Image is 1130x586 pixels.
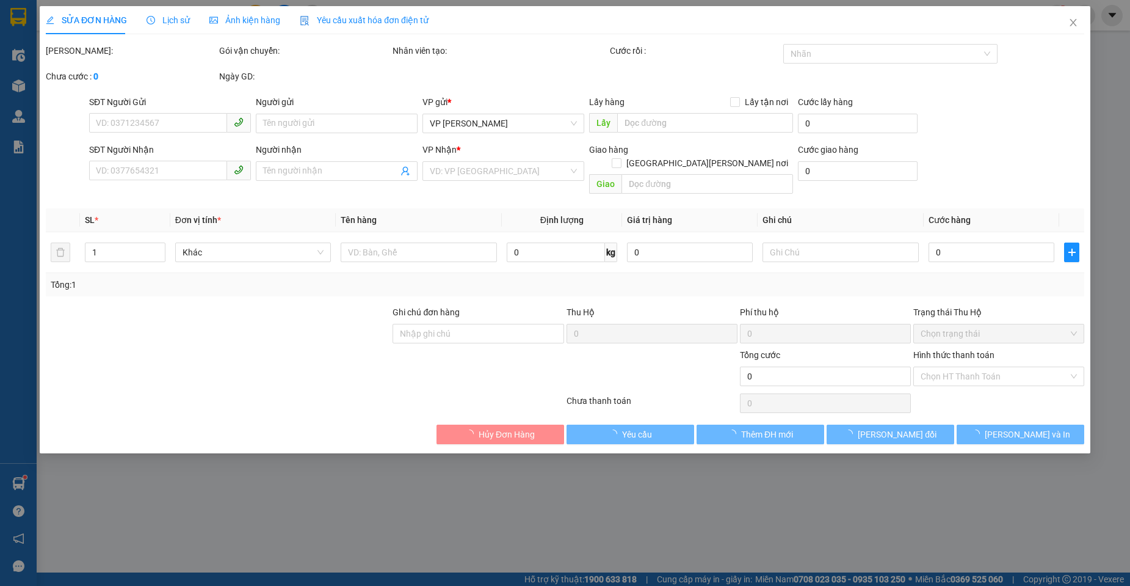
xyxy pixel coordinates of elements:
[422,95,584,109] div: VP gửi
[300,16,310,26] img: icon
[741,428,793,441] span: Thêm ĐH mới
[621,156,792,170] span: [GEOGRAPHIC_DATA][PERSON_NAME] nơi
[617,113,792,133] input: Dọc đường
[436,425,563,444] button: Hủy Đơn Hàng
[589,97,625,107] span: Lấy hàng
[627,215,672,225] span: Giá trị hàng
[51,278,436,291] div: Tổng: 1
[256,143,418,156] div: Người nhận
[51,243,70,262] button: delete
[605,243,617,262] span: kg
[219,70,390,83] div: Ngày GD:
[393,307,460,317] label: Ghi chú đơn hàng
[697,425,824,444] button: Thêm ĐH mới
[465,430,479,438] span: loading
[921,324,1077,343] span: Chọn trạng thái
[858,428,936,441] span: [PERSON_NAME] đổi
[183,243,324,262] span: Khác
[68,60,277,76] li: Hotline: 19003086
[589,113,617,133] span: Lấy
[219,44,390,57] div: Gói vận chuyển:
[1064,247,1079,257] span: plus
[479,428,535,441] span: Hủy Đơn Hàng
[84,215,94,225] span: SL
[46,44,217,57] div: [PERSON_NAME]:
[827,425,954,444] button: [PERSON_NAME] đổi
[209,15,280,25] span: Ảnh kiện hàng
[68,30,277,60] li: Số 2 [PERSON_NAME], [GEOGRAPHIC_DATA][PERSON_NAME]
[147,15,190,25] span: Lịch sử
[928,215,970,225] span: Cước hàng
[341,243,496,262] input: VD: Bàn, Ghế
[256,95,418,109] div: Người gửi
[46,15,127,25] span: SỬA ĐƠN HÀNG
[93,71,98,81] b: 0
[1056,6,1090,40] button: Close
[609,430,622,438] span: loading
[1063,243,1079,262] button: plus
[46,16,54,24] span: edit
[797,114,918,133] input: Cước lấy hàng
[762,243,918,262] input: Ghi Chú
[234,165,244,175] span: phone
[15,15,76,76] img: logo.jpg
[46,70,217,83] div: Chưa cước :
[844,430,858,438] span: loading
[567,425,694,444] button: Yêu cầu
[1068,18,1078,27] span: close
[234,117,244,127] span: phone
[147,16,155,24] span: clock-circle
[740,350,780,360] span: Tổng cước
[740,306,911,324] div: Phí thu hộ
[400,166,410,176] span: user-add
[422,145,457,155] span: VP Nhận
[739,95,792,109] span: Lấy tận nơi
[589,145,628,155] span: Giao hàng
[540,215,584,225] span: Định lượng
[300,15,429,25] span: Yêu cầu xuất hóa đơn điện tử
[621,174,792,194] input: Dọc đường
[728,430,741,438] span: loading
[341,215,377,225] span: Tên hàng
[957,425,1084,444] button: [PERSON_NAME] và In
[566,307,594,317] span: Thu Hộ
[393,324,563,343] input: Ghi chú đơn hàng
[175,215,221,225] span: Đơn vị tính
[797,161,918,181] input: Cước giao hàng
[913,306,1084,319] div: Trạng thái Thu Hộ
[89,143,251,156] div: SĐT Người Nhận
[758,208,923,232] th: Ghi chú
[209,16,218,24] span: picture
[797,145,858,155] label: Cước giao hàng
[971,430,985,438] span: loading
[985,428,1070,441] span: [PERSON_NAME] và In
[610,44,781,57] div: Cước rồi :
[430,114,577,133] span: VP Nguyễn Quốc Trị
[565,394,738,416] div: Chưa thanh toán
[85,14,259,29] b: [PERSON_NAME] Limousine
[913,350,994,360] label: Hình thức thanh toán
[393,44,607,57] div: Nhân viên tạo:
[797,97,852,107] label: Cước lấy hàng
[115,78,229,93] b: Gửi khách hàng
[589,174,621,194] span: Giao
[622,428,652,441] span: Yêu cầu
[89,95,251,109] div: SĐT Người Gửi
